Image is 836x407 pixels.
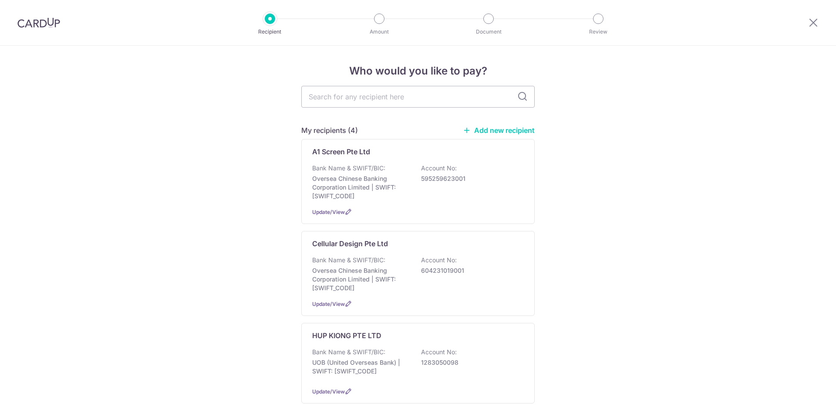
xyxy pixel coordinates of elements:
[312,330,381,341] p: HUP KIONG PTE LTD
[238,27,302,36] p: Recipient
[421,174,519,183] p: 595259623001
[312,266,410,292] p: Oversea Chinese Banking Corporation Limited | SWIFT: [SWIFT_CODE]
[421,164,457,173] p: Account No:
[312,238,388,249] p: Cellular Design Pte Ltd
[566,27,630,36] p: Review
[421,256,457,265] p: Account No:
[780,381,827,403] iframe: Opens a widget where you can find more information
[312,174,410,200] p: Oversea Chinese Banking Corporation Limited | SWIFT: [SWIFT_CODE]
[17,17,60,28] img: CardUp
[312,256,385,265] p: Bank Name & SWIFT/BIC:
[421,348,457,356] p: Account No:
[301,63,535,79] h4: Who would you like to pay?
[312,146,370,157] p: A1 Screen Pte Ltd
[301,125,358,136] h5: My recipients (4)
[312,358,410,376] p: UOB (United Overseas Bank) | SWIFT: [SWIFT_CODE]
[312,348,385,356] p: Bank Name & SWIFT/BIC:
[301,86,535,108] input: Search for any recipient here
[347,27,411,36] p: Amount
[312,301,345,307] a: Update/View
[463,126,535,135] a: Add new recipient
[421,358,519,367] p: 1283050098
[421,266,519,275] p: 604231019001
[312,164,385,173] p: Bank Name & SWIFT/BIC:
[456,27,521,36] p: Document
[312,388,345,395] a: Update/View
[312,209,345,215] a: Update/View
